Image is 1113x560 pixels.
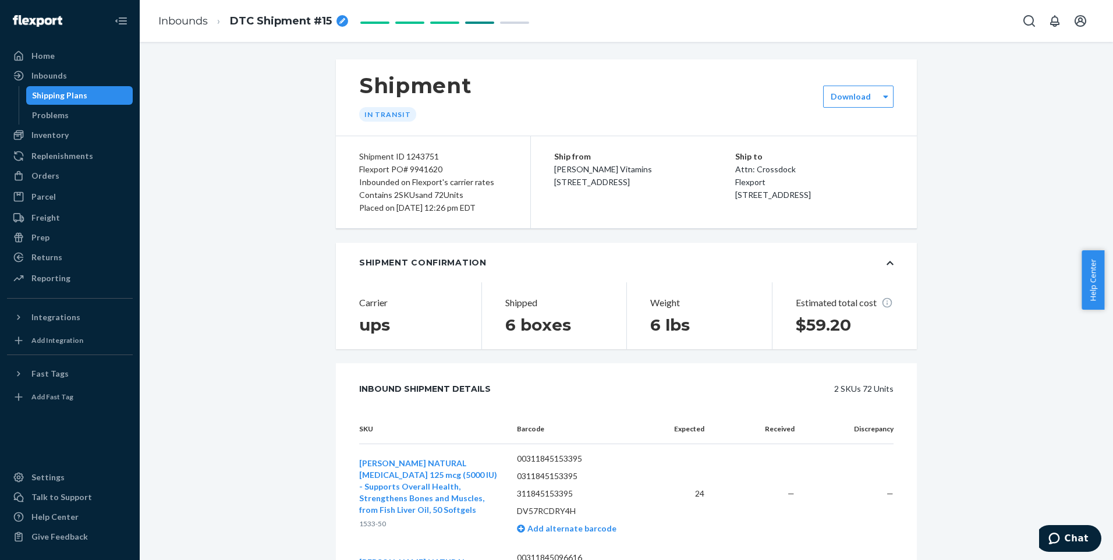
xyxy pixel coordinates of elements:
a: Home [7,47,133,65]
span: [STREET_ADDRESS] [735,190,811,200]
p: DV57RCDRY4H [517,505,647,517]
p: 311845153395 [517,488,647,499]
div: Home [31,50,55,62]
h1: 6 boxes [505,314,604,335]
div: Flexport PO# 9941620 [359,163,507,176]
a: Returns [7,248,133,267]
td: 24 [655,444,714,543]
p: Flexport [735,176,894,189]
a: Inbounds [158,15,208,27]
h1: ups [359,314,458,335]
p: Ship to [735,150,894,163]
a: Shipping Plans [26,86,133,105]
label: Download [831,91,871,102]
button: Fast Tags [7,364,133,383]
div: Shipment Confirmation [359,257,487,268]
a: Inventory [7,126,133,144]
div: Problems [32,109,69,121]
div: Shipping Plans [32,90,87,101]
th: Discrepancy [804,414,894,444]
a: Help Center [7,508,133,526]
p: 0311845153395 [517,470,647,482]
div: Reporting [31,272,70,284]
div: Inbounded on Flexport's carrier rates [359,176,507,189]
div: Returns [31,251,62,263]
div: Add Fast Tag [31,392,73,402]
div: Contains 2 SKUs and 72 Units [359,189,507,201]
a: Settings [7,468,133,487]
a: Inbounds [7,66,133,85]
p: 00311845153395 [517,453,647,465]
p: Carrier [359,296,458,310]
div: In transit [359,107,416,122]
div: Orders [31,170,59,182]
span: [PERSON_NAME] Vitamins [STREET_ADDRESS] [554,164,652,187]
a: Add Integration [7,331,133,350]
iframe: Opens a widget where you can chat to one of our agents [1039,525,1101,554]
button: Talk to Support [7,488,133,506]
a: Orders [7,166,133,185]
button: Open notifications [1043,9,1066,33]
div: Give Feedback [31,531,88,543]
th: SKU [359,414,508,444]
div: Settings [31,472,65,483]
p: Shipped [505,296,604,310]
a: Problems [26,106,133,125]
div: Shipment ID 1243751 [359,150,507,163]
div: Placed on [DATE] 12:26 pm EDT [359,201,507,214]
span: — [887,488,894,498]
th: Expected [655,414,714,444]
div: Integrations [31,311,80,323]
div: Replenishments [31,150,93,162]
button: Help Center [1082,250,1104,310]
img: Flexport logo [13,15,62,27]
div: Freight [31,212,60,224]
div: Prep [31,232,49,243]
button: Give Feedback [7,527,133,546]
p: Attn: Crossdock [735,163,894,176]
span: Add alternate barcode [525,523,616,533]
div: Talk to Support [31,491,92,503]
h1: $59.20 [796,314,894,335]
a: Freight [7,208,133,227]
span: [PERSON_NAME] NATURAL [MEDICAL_DATA] 125 mcg (5000 IU) - Supports Overall Health, Strengthens Bon... [359,458,497,515]
a: Add Fast Tag [7,388,133,406]
p: Estimated total cost [796,296,894,310]
button: Open account menu [1069,9,1092,33]
a: Prep [7,228,133,247]
th: Barcode [508,414,656,444]
button: Integrations [7,308,133,327]
a: Replenishments [7,147,133,165]
div: Fast Tags [31,368,69,380]
button: Close Navigation [109,9,133,33]
div: Inbound Shipment Details [359,377,491,400]
div: Inbounds [31,70,67,81]
div: 2 SKUs 72 Units [517,377,894,400]
button: Open Search Box [1018,9,1041,33]
p: Ship from [554,150,735,163]
span: DTC Shipment #15 [230,14,332,29]
h1: Shipment [359,73,472,98]
div: Help Center [31,511,79,523]
a: Reporting [7,269,133,288]
a: Add alternate barcode [517,523,616,533]
h1: 6 lbs [650,314,749,335]
a: Parcel [7,187,133,206]
span: — [788,488,795,498]
button: [PERSON_NAME] NATURAL [MEDICAL_DATA] 125 mcg (5000 IU) - Supports Overall Health, Strengthens Bon... [359,458,498,516]
div: Parcel [31,191,56,203]
div: Add Integration [31,335,83,345]
span: 1533-50 [359,519,386,528]
ol: breadcrumbs [149,4,357,38]
p: Weight [650,296,749,310]
th: Received [714,414,803,444]
div: Inventory [31,129,69,141]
